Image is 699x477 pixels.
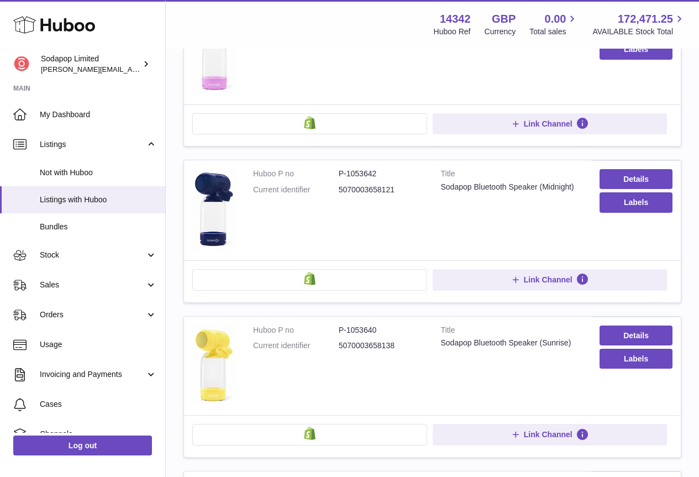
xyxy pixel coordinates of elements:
[40,399,157,410] span: Cases
[524,275,572,285] span: Link Channel
[545,12,566,27] span: 0.00
[600,39,672,59] button: Labels
[600,192,672,212] button: Labels
[192,169,236,249] img: Sodapop Bluetooth Speaker (Midnight)
[339,340,424,351] dd: 5070003658138
[600,169,672,189] a: Details
[433,113,668,134] button: Link Channel
[40,195,157,205] span: Listings with Huboo
[492,12,516,27] strong: GBP
[485,27,516,37] div: Currency
[40,109,157,120] span: My Dashboard
[339,185,424,195] dd: 5070003658121
[40,369,145,380] span: Invoicing and Payments
[304,272,316,285] img: shopify-small.png
[441,325,584,338] strong: Title
[192,15,236,93] img: Sodapop Bluetooth Speaker (Mandy)
[253,325,339,336] dt: Huboo P no
[339,325,424,336] dd: P-1053640
[441,169,584,182] strong: Title
[433,424,668,445] button: Link Channel
[592,27,686,37] span: AVAILABLE Stock Total
[600,326,672,345] a: Details
[192,325,236,405] img: Sodapop Bluetooth Speaker (Sunrise)
[40,250,145,260] span: Stock
[304,116,316,129] img: shopify-small.png
[40,429,157,439] span: Channels
[40,167,157,178] span: Not with Huboo
[41,54,140,75] div: Sodapop Limited
[253,185,339,195] dt: Current identifier
[13,436,152,455] a: Log out
[253,340,339,351] dt: Current identifier
[618,12,673,27] span: 172,471.25
[339,169,424,179] dd: P-1053642
[592,12,686,37] a: 172,471.25 AVAILABLE Stock Total
[40,310,145,320] span: Orders
[529,27,579,37] span: Total sales
[600,349,672,369] button: Labels
[440,12,471,27] strong: 14342
[433,269,668,290] button: Link Channel
[41,65,222,74] span: [PERSON_NAME][EMAIL_ADDRESS][DOMAIN_NAME]
[529,12,579,37] a: 0.00 Total sales
[13,56,30,72] img: david@sodapop-audio.co.uk
[524,119,572,129] span: Link Channel
[304,427,316,440] img: shopify-small.png
[40,339,157,350] span: Usage
[441,182,584,192] div: Sodapop Bluetooth Speaker (Midnight)
[40,280,145,290] span: Sales
[40,139,145,150] span: Listings
[40,222,157,232] span: Bundles
[441,338,584,348] div: Sodapop Bluetooth Speaker (Sunrise)
[434,27,471,37] div: Huboo Ref
[524,429,572,439] span: Link Channel
[253,169,339,179] dt: Huboo P no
